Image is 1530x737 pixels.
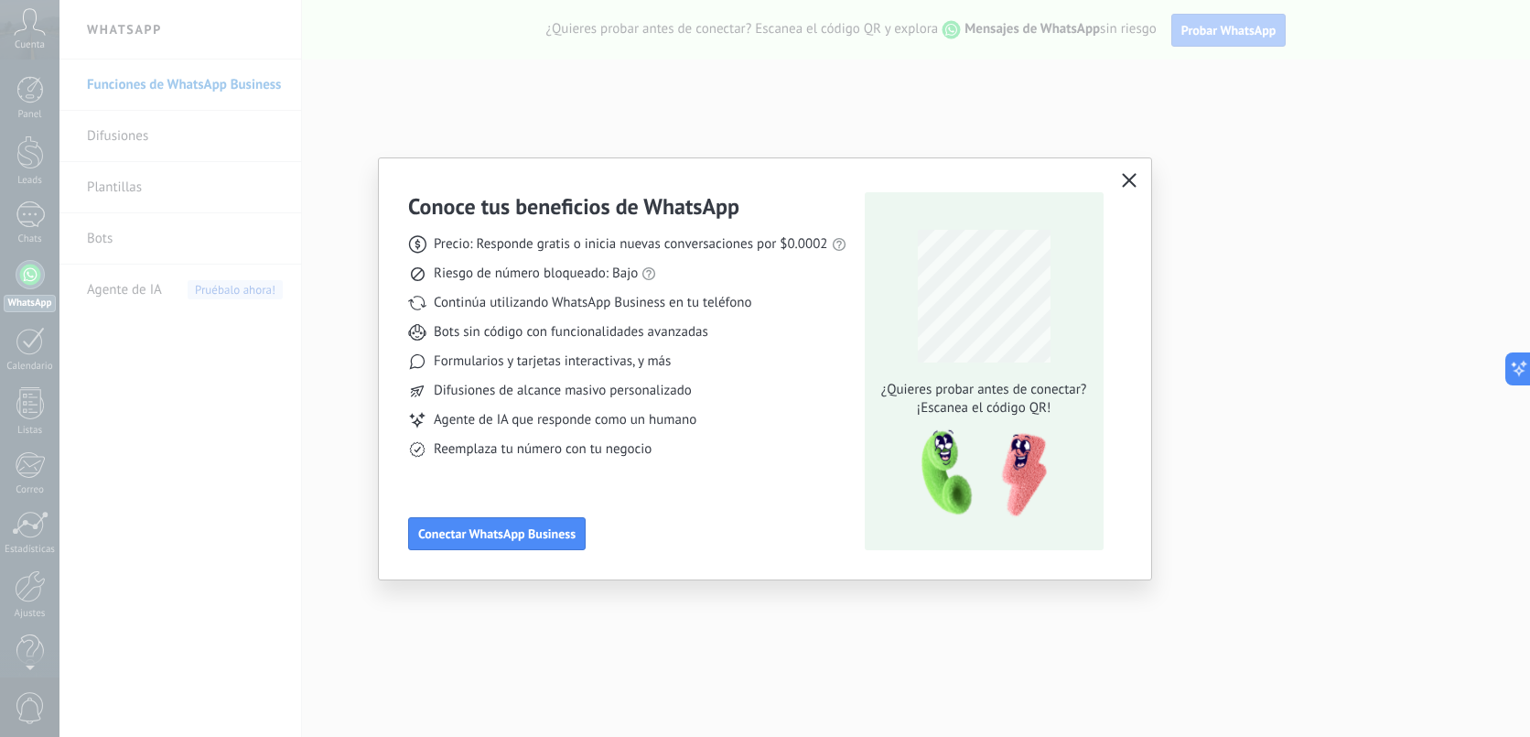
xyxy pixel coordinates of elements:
[434,382,692,400] span: Difusiones de alcance masivo personalizado
[418,527,576,540] span: Conectar WhatsApp Business
[434,235,828,254] span: Precio: Responde gratis o inicia nuevas conversaciones por $0.0002
[434,265,638,283] span: Riesgo de número bloqueado: Bajo
[434,352,671,371] span: Formularios y tarjetas interactivas, y más
[434,411,696,429] span: Agente de IA que responde como un humano
[434,323,708,341] span: Bots sin código con funcionalidades avanzadas
[876,381,1092,399] span: ¿Quieres probar antes de conectar?
[408,517,586,550] button: Conectar WhatsApp Business
[434,440,652,459] span: Reemplaza tu número con tu negocio
[408,192,739,221] h3: Conoce tus beneficios de WhatsApp
[906,425,1051,523] img: qr-pic-1x.png
[876,399,1092,417] span: ¡Escanea el código QR!
[434,294,751,312] span: Continúa utilizando WhatsApp Business en tu teléfono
